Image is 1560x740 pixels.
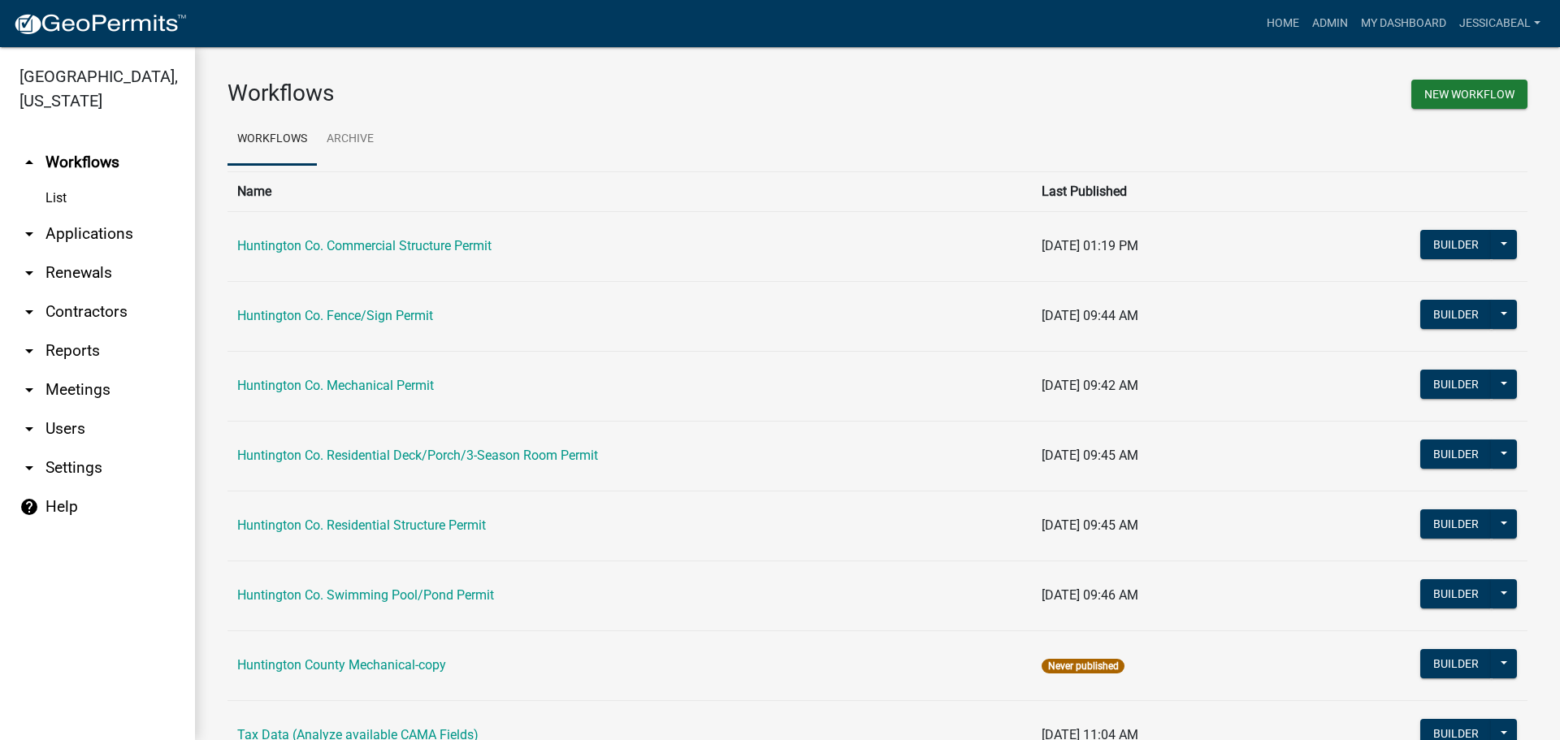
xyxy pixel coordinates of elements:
[237,378,434,393] a: Huntington Co. Mechanical Permit
[1420,230,1492,259] button: Builder
[237,448,598,463] a: Huntington Co. Residential Deck/Porch/3-Season Room Permit
[237,587,494,603] a: Huntington Co. Swimming Pool/Pond Permit
[227,114,317,166] a: Workflows
[1042,378,1138,393] span: [DATE] 09:42 AM
[19,458,39,478] i: arrow_drop_down
[19,302,39,322] i: arrow_drop_down
[1420,370,1492,399] button: Builder
[317,114,383,166] a: Archive
[1411,80,1527,109] button: New Workflow
[227,171,1032,211] th: Name
[19,341,39,361] i: arrow_drop_down
[1042,238,1138,253] span: [DATE] 01:19 PM
[1420,579,1492,608] button: Builder
[1042,448,1138,463] span: [DATE] 09:45 AM
[1042,517,1138,533] span: [DATE] 09:45 AM
[1042,587,1138,603] span: [DATE] 09:46 AM
[237,517,486,533] a: Huntington Co. Residential Structure Permit
[237,657,446,673] a: Huntington County Mechanical-copy
[1420,509,1492,539] button: Builder
[19,380,39,400] i: arrow_drop_down
[1260,8,1306,39] a: Home
[1042,659,1124,673] span: Never published
[1420,300,1492,329] button: Builder
[1306,8,1354,39] a: Admin
[237,308,433,323] a: Huntington Co. Fence/Sign Permit
[1453,8,1547,39] a: JessicaBeal
[19,419,39,439] i: arrow_drop_down
[1354,8,1453,39] a: My Dashboard
[1032,171,1278,211] th: Last Published
[237,238,492,253] a: Huntington Co. Commercial Structure Permit
[227,80,865,107] h3: Workflows
[19,263,39,283] i: arrow_drop_down
[19,497,39,517] i: help
[19,153,39,172] i: arrow_drop_up
[1420,439,1492,469] button: Builder
[19,224,39,244] i: arrow_drop_down
[1420,649,1492,678] button: Builder
[1042,308,1138,323] span: [DATE] 09:44 AM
